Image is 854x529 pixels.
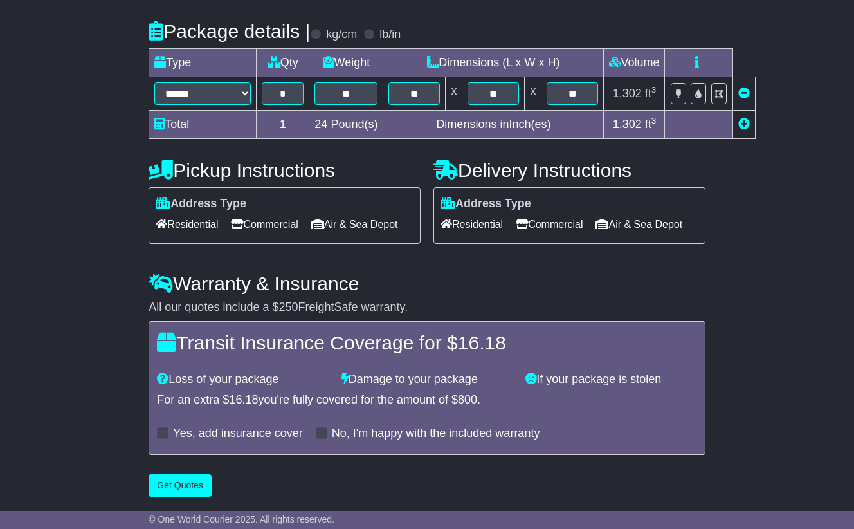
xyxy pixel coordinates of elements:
[738,87,750,100] a: Remove this item
[383,111,604,139] td: Dimensions in Inch(es)
[149,21,310,42] h4: Package details |
[149,514,334,524] span: © One World Courier 2025. All rights reserved.
[149,160,421,181] h4: Pickup Instructions
[613,87,642,100] span: 1.302
[149,273,705,294] h4: Warranty & Insurance
[309,49,383,77] td: Weight
[433,160,705,181] h4: Delivery Instructions
[379,28,401,42] label: lb/in
[738,118,750,131] a: Add new item
[149,474,212,497] button: Get Quotes
[229,393,258,406] span: 16.18
[441,197,531,211] label: Address Type
[595,214,682,234] span: Air & Sea Depot
[326,28,357,42] label: kg/cm
[645,118,657,131] span: ft
[446,77,462,111] td: x
[519,373,703,387] div: If your package is stolen
[149,49,257,77] td: Type
[516,214,583,234] span: Commercial
[257,49,309,77] td: Qty
[156,214,218,234] span: Residential
[383,49,604,77] td: Dimensions (L x W x H)
[173,427,302,441] label: Yes, add insurance cover
[149,111,257,139] td: Total
[231,214,298,234] span: Commercial
[157,332,696,353] h4: Transit Insurance Coverage for $
[525,77,541,111] td: x
[314,118,327,131] span: 24
[309,111,383,139] td: Pound(s)
[441,214,503,234] span: Residential
[278,301,298,313] span: 250
[458,332,506,353] span: 16.18
[156,197,246,211] label: Address Type
[335,373,519,387] div: Damage to your package
[157,393,696,407] div: For an extra $ you're fully covered for the amount of $ .
[311,214,398,234] span: Air & Sea Depot
[604,49,665,77] td: Volume
[651,85,657,95] sup: 3
[150,373,334,387] div: Loss of your package
[651,116,657,125] sup: 3
[257,111,309,139] td: 1
[149,301,705,315] div: All our quotes include a $ FreightSafe warranty.
[645,87,657,100] span: ft
[613,118,642,131] span: 1.302
[458,393,477,406] span: 800
[332,427,540,441] label: No, I'm happy with the included warranty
